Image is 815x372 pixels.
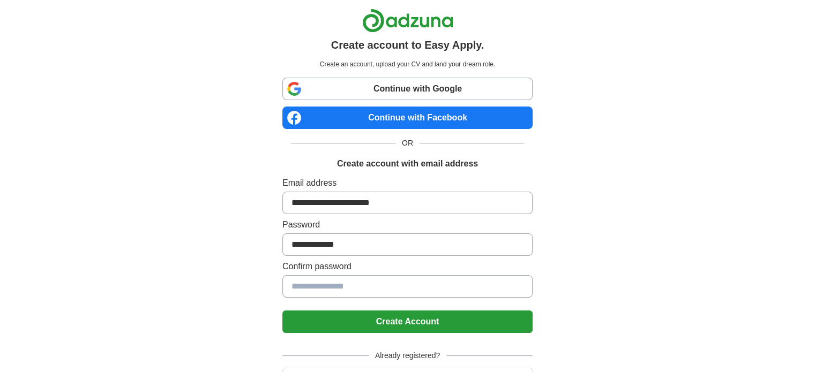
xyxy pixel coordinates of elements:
[362,9,453,33] img: Adzuna logo
[282,260,533,273] label: Confirm password
[369,350,446,361] span: Already registered?
[282,218,533,231] label: Password
[282,177,533,189] label: Email address
[282,78,533,100] a: Continue with Google
[337,157,478,170] h1: Create account with email address
[282,310,533,333] button: Create Account
[395,138,420,149] span: OR
[285,59,530,69] p: Create an account, upload your CV and land your dream role.
[331,37,484,53] h1: Create account to Easy Apply.
[282,107,533,129] a: Continue with Facebook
